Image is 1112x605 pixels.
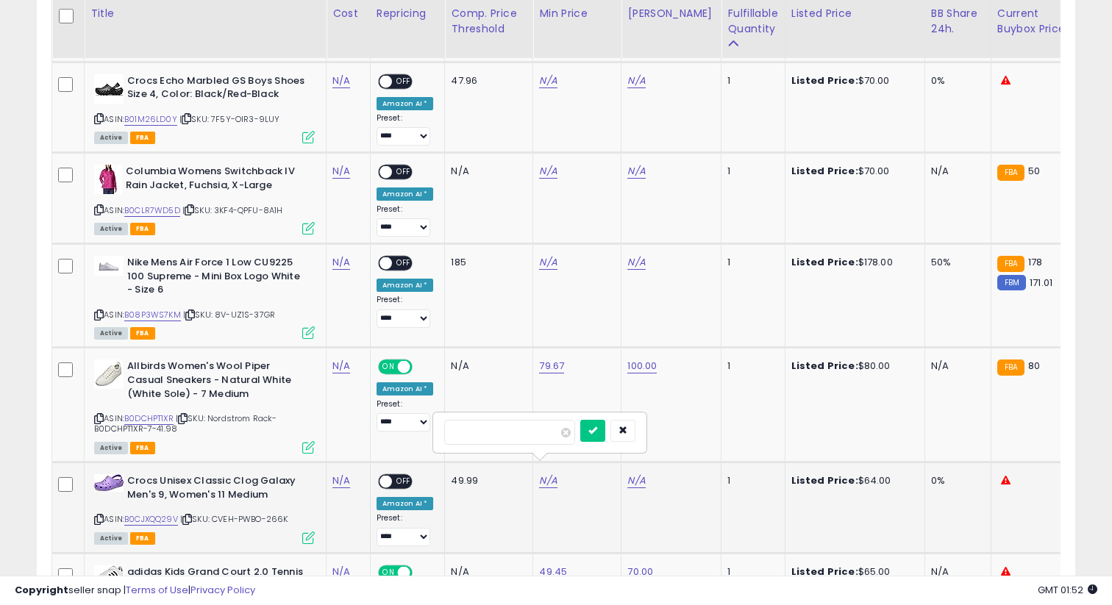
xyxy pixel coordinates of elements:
div: Current Buybox Price [997,6,1073,37]
div: Amazon AI * [377,187,434,201]
span: FBA [130,532,155,545]
div: 1 [727,256,773,269]
a: N/A [332,164,350,179]
div: 47.96 [451,74,521,87]
div: 0% [931,74,980,87]
div: Preset: [377,295,434,328]
a: N/A [627,74,645,88]
b: Listed Price: [791,74,858,87]
span: All listings currently available for purchase on Amazon [94,132,128,144]
span: | SKU: 7F5Y-OIR3-9LUY [179,113,280,125]
b: Crocs Echo Marbled GS Boys Shoes Size 4, Color: Black/Red-Black [127,74,306,105]
div: $70.00 [791,74,913,87]
a: B0CLR7WD5D [124,204,180,217]
div: Amazon AI * [377,279,434,292]
span: 50 [1028,164,1040,178]
div: $80.00 [791,359,913,373]
small: FBA [997,165,1024,181]
a: N/A [539,473,557,488]
div: Listed Price [791,6,919,21]
span: All listings currently available for purchase on Amazon [94,327,128,340]
small: FBM [997,275,1026,290]
div: 49.99 [451,474,521,487]
div: N/A [451,165,521,178]
span: ON [379,361,398,373]
div: Title [90,6,320,21]
a: Terms of Use [126,583,188,597]
a: N/A [332,255,350,270]
div: N/A [931,165,980,178]
b: Nike Mens Air Force 1 Low CU9225 100 Supreme - Mini Box Logo White - Size 6 [127,256,306,301]
div: Min Price [539,6,615,21]
small: FBA [997,256,1024,272]
div: 1 [727,359,773,373]
span: | SKU: Nordstrom Rack-B0DCHPT1XR-7-41.98 [94,412,277,434]
span: FBA [130,132,155,144]
small: FBA [997,359,1024,376]
div: Fulfillable Quantity [727,6,778,37]
div: Amazon AI * [377,497,434,510]
a: N/A [332,473,350,488]
div: 1 [727,474,773,487]
img: 41o6D4XJuFL._SL40_.jpg [94,474,124,492]
div: ASIN: [94,474,315,543]
div: seller snap | | [15,584,255,598]
img: 41I5fV4jsAL._SL40_.jpg [94,165,122,194]
b: Columbia Womens Switchback IV Rain Jacket, Fuchsia, X-Large [126,165,304,196]
b: Listed Price: [791,359,858,373]
span: 80 [1028,359,1040,373]
a: B0DCHPT1XR [124,412,174,425]
div: N/A [931,359,980,373]
a: N/A [627,473,645,488]
span: OFF [410,361,434,373]
a: N/A [332,359,350,373]
img: 41yOQYRofUL._SL40_.jpg [94,74,124,104]
div: Amazon AI * [377,97,434,110]
span: 178 [1028,255,1042,269]
a: 79.67 [539,359,564,373]
b: Allbirds Women's Wool Piper Casual Sneakers - Natural White (White Sole) - 7 Medium [127,359,306,404]
a: B0CJXQQ29V [124,513,178,526]
b: Crocs Unisex Classic Clog Galaxy Men's 9, Women's 11 Medium [127,474,306,505]
div: [PERSON_NAME] [627,6,715,21]
a: N/A [539,164,557,179]
div: $70.00 [791,165,913,178]
span: | SKU: CVEH-PWBO-266K [180,513,288,525]
img: 214tzjLkH7L._SL40_.jpg [94,256,124,276]
span: OFF [392,476,416,488]
a: N/A [539,74,557,88]
div: ASIN: [94,359,315,452]
div: Comp. Price Threshold [451,6,527,37]
span: | SKU: 3KF4-QPFU-8A1H [182,204,283,216]
div: 50% [931,256,980,269]
b: Listed Price: [791,164,858,178]
div: Preset: [377,513,434,546]
span: FBA [130,223,155,235]
div: 1 [727,165,773,178]
a: N/A [539,255,557,270]
div: 0% [931,474,980,487]
div: 1 [727,74,773,87]
div: $178.00 [791,256,913,269]
a: B01M26LD0Y [124,113,177,126]
b: Listed Price: [791,473,858,487]
div: N/A [451,359,521,373]
div: Preset: [377,204,434,237]
div: $64.00 [791,474,913,487]
span: All listings currently available for purchase on Amazon [94,532,128,545]
strong: Copyright [15,583,68,597]
a: 100.00 [627,359,657,373]
div: Cost [332,6,364,21]
div: Preset: [377,113,434,146]
span: All listings currently available for purchase on Amazon [94,442,128,454]
a: Privacy Policy [190,583,255,597]
a: N/A [627,164,645,179]
span: | SKU: 8V-UZ1S-37GR [183,309,275,321]
div: Amazon AI * [377,382,434,395]
span: OFF [392,166,416,179]
span: OFF [392,75,416,87]
a: B08P3WS7KM [124,309,181,321]
div: BB Share 24h. [931,6,985,37]
span: FBA [130,327,155,340]
div: Repricing [377,6,439,21]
